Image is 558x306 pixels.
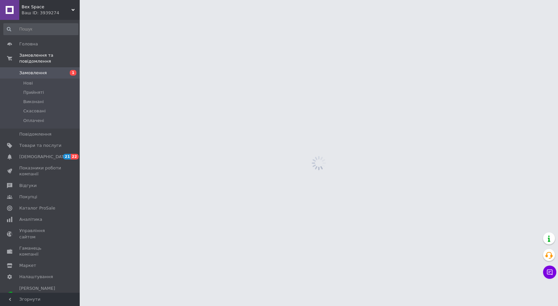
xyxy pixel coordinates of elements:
[19,285,61,304] span: [PERSON_NAME] та рахунки
[23,90,44,95] span: Прийняті
[543,266,556,279] button: Чат з покупцем
[63,154,71,159] span: 21
[71,154,78,159] span: 22
[23,118,44,124] span: Оплачені
[19,245,61,257] span: Гаманець компанії
[310,154,328,172] img: spinner_grey-bg-hcd09dd2d8f1a785e3413b09b97f8118e7.gif
[23,99,44,105] span: Виконані
[19,165,61,177] span: Показники роботи компанії
[19,183,37,189] span: Відгуки
[23,108,46,114] span: Скасовані
[19,205,55,211] span: Каталог ProSale
[19,216,42,222] span: Аналітика
[19,143,61,149] span: Товари та послуги
[19,52,80,64] span: Замовлення та повідомлення
[19,274,53,280] span: Налаштування
[70,70,76,76] span: 1
[19,131,51,137] span: Повідомлення
[3,23,78,35] input: Пошук
[19,228,61,240] span: Управління сайтом
[22,10,80,16] div: Ваш ID: 3939274
[19,263,36,269] span: Маркет
[19,154,68,160] span: [DEMOGRAPHIC_DATA]
[23,80,33,86] span: Нові
[22,4,71,10] span: Bex Space
[19,41,38,47] span: Головна
[19,194,37,200] span: Покупці
[19,70,47,76] span: Замовлення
